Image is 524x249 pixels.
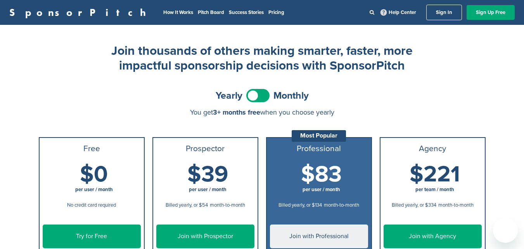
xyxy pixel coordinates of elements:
[67,202,116,208] span: No credit card required
[384,144,482,153] h3: Agency
[213,108,260,117] span: 3+ months free
[278,202,322,208] span: Billed yearly, or $134
[426,5,462,20] a: Sign In
[43,225,141,248] a: Try for Free
[438,202,474,208] span: month-to-month
[216,91,242,101] span: Yearly
[163,9,193,16] a: How It Works
[301,161,342,188] span: $83
[156,144,254,153] h3: Prospector
[384,225,482,248] a: Join with Agency
[268,9,284,16] a: Pricing
[415,186,454,193] span: per team / month
[392,202,436,208] span: Billed yearly, or $334
[229,9,264,16] a: Success Stories
[198,9,224,16] a: Pitch Board
[467,5,515,20] a: Sign Up Free
[270,144,368,153] h3: Professional
[324,202,359,208] span: month-to-month
[187,161,228,188] span: $39
[75,186,113,193] span: per user / month
[210,202,245,208] span: month-to-month
[9,7,151,17] a: SponsorPitch
[303,186,340,193] span: per user / month
[292,130,346,142] div: Most Popular
[493,218,518,243] iframe: Button to launch messaging window
[80,161,108,188] span: $0
[156,225,254,248] a: Join with Prospector
[43,144,141,153] h3: Free
[39,108,486,116] div: You get when you choose yearly
[166,202,208,208] span: Billed yearly, or $54
[107,44,417,73] h2: Join thousands of others making smarter, faster, more impactful sponsorship decisions with Sponso...
[189,186,227,193] span: per user / month
[379,8,418,17] a: Help Center
[410,161,460,188] span: $221
[270,225,368,248] a: Join with Professional
[273,91,309,101] span: Monthly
